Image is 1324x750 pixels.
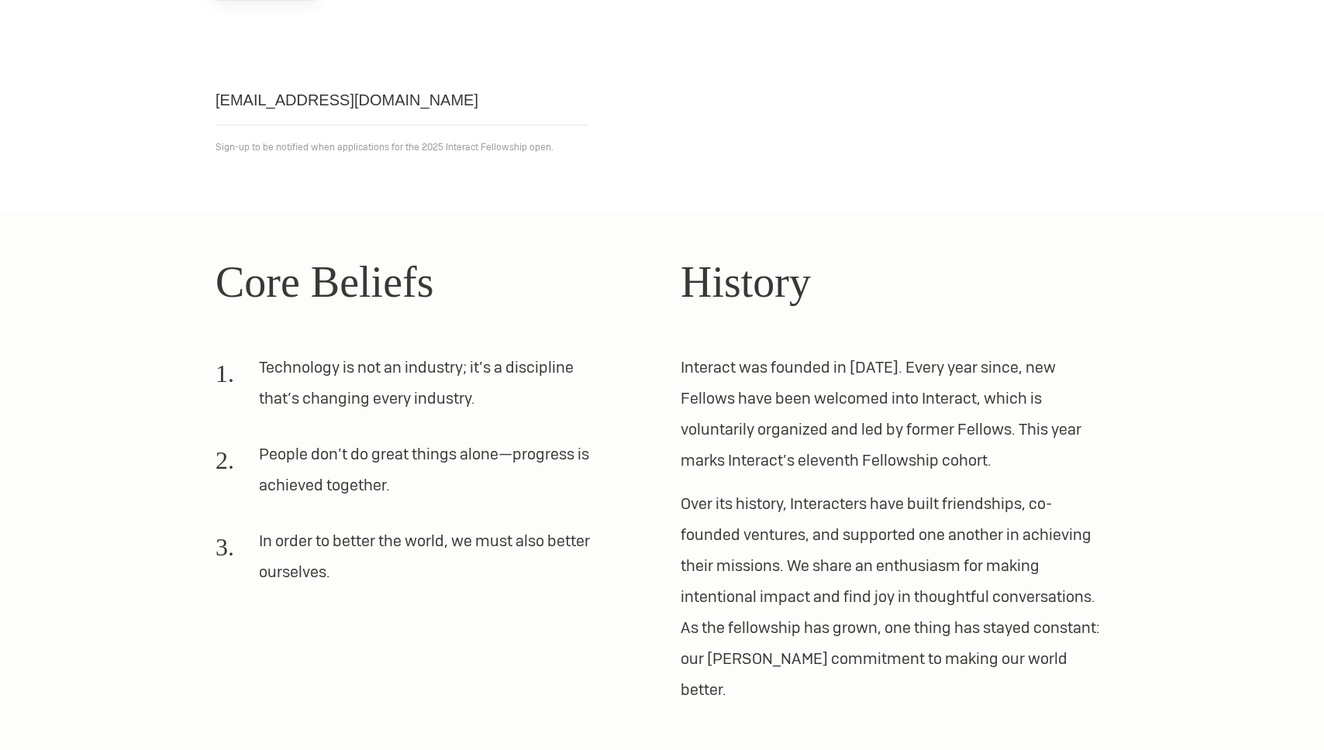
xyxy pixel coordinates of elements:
[215,138,1109,157] p: Sign-up to be notified when applications for the 2025 Interact Fellowship open.
[215,352,606,426] li: Technology is not an industry; it’s a discipline that’s changing every industry.
[215,525,606,600] li: In order to better the world, we must also better ourselves.
[681,352,1109,476] p: Interact was founded in [DATE]. Every year since, new Fellows have been welcomed into Interact, w...
[215,75,588,126] input: Email address...
[215,249,643,315] h2: Core Beliefs
[681,488,1109,705] p: Over its history, Interacters have built friendships, co-founded ventures, and supported one anot...
[215,439,606,513] li: People don’t do great things alone—progress is achieved together.
[681,249,1109,315] h2: History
